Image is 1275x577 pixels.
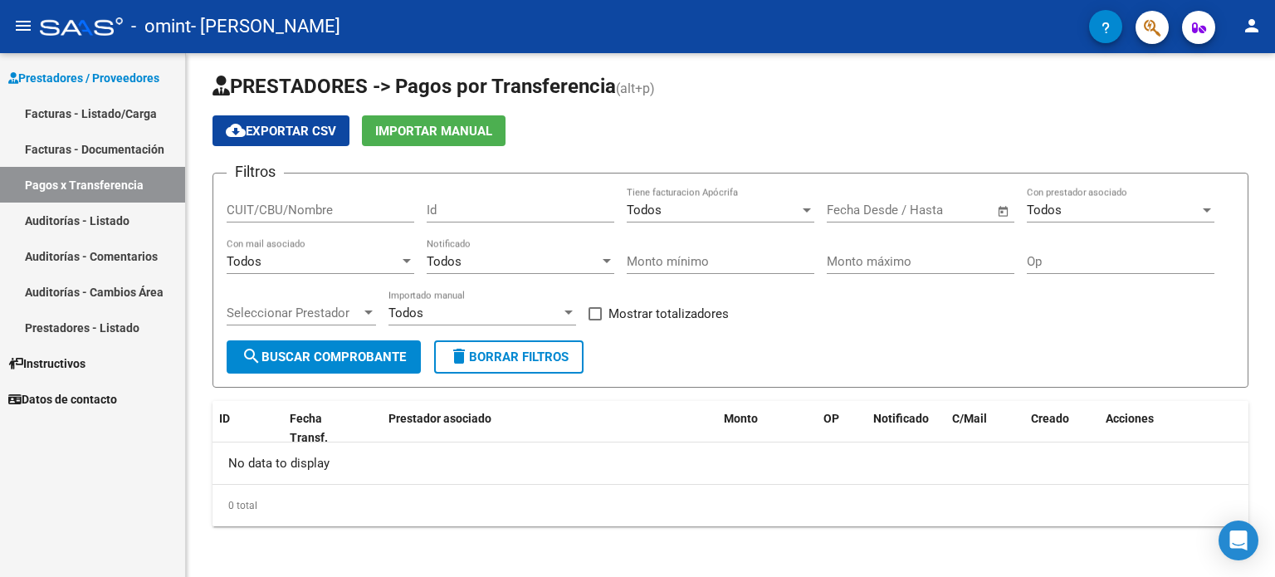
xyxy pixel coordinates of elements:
span: Fecha Transf. [290,412,328,444]
datatable-header-cell: Creado [1024,401,1099,456]
span: (alt+p) [616,81,655,96]
span: Todos [1027,203,1062,218]
datatable-header-cell: Fecha Transf. [283,401,358,456]
mat-icon: person [1242,16,1262,36]
span: - [PERSON_NAME] [191,8,340,45]
span: Instructivos [8,355,85,373]
span: Notificado [873,412,929,425]
mat-icon: delete [449,346,469,366]
span: Todos [227,254,261,269]
button: Open calendar [994,202,1014,221]
span: Monto [724,412,758,425]
button: Buscar Comprobante [227,340,421,374]
button: Borrar Filtros [434,340,584,374]
span: - omint [131,8,191,45]
span: ID [219,412,230,425]
span: Importar Manual [375,124,492,139]
span: Prestadores / Proveedores [8,69,159,87]
span: Mostrar totalizadores [608,304,729,324]
datatable-header-cell: Notificado [867,401,945,456]
h3: Filtros [227,160,284,183]
span: Todos [627,203,662,218]
span: Borrar Filtros [449,350,569,364]
span: Todos [427,254,462,269]
span: Exportar CSV [226,124,336,139]
button: Importar Manual [362,115,506,146]
div: 0 total [212,485,1248,526]
mat-icon: search [242,346,261,366]
span: Prestador asociado [388,412,491,425]
span: OP [823,412,839,425]
datatable-header-cell: C/Mail [945,401,1024,456]
span: Todos [388,306,423,320]
span: Creado [1031,412,1069,425]
input: End date [896,203,976,218]
mat-icon: menu [13,16,33,36]
div: No data to display [212,443,1248,484]
button: Exportar CSV [212,115,349,146]
span: Acciones [1106,412,1154,425]
span: Datos de contacto [8,390,117,408]
input: Start date [827,203,881,218]
datatable-header-cell: Acciones [1099,401,1248,456]
span: PRESTADORES -> Pagos por Transferencia [212,75,616,98]
datatable-header-cell: Prestador asociado [382,401,717,456]
span: Seleccionar Prestador [227,306,361,320]
mat-icon: cloud_download [226,120,246,140]
div: Open Intercom Messenger [1219,521,1258,560]
datatable-header-cell: ID [212,401,283,456]
datatable-header-cell: OP [817,401,867,456]
span: C/Mail [952,412,987,425]
datatable-header-cell: Monto [717,401,817,456]
span: Buscar Comprobante [242,350,406,364]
